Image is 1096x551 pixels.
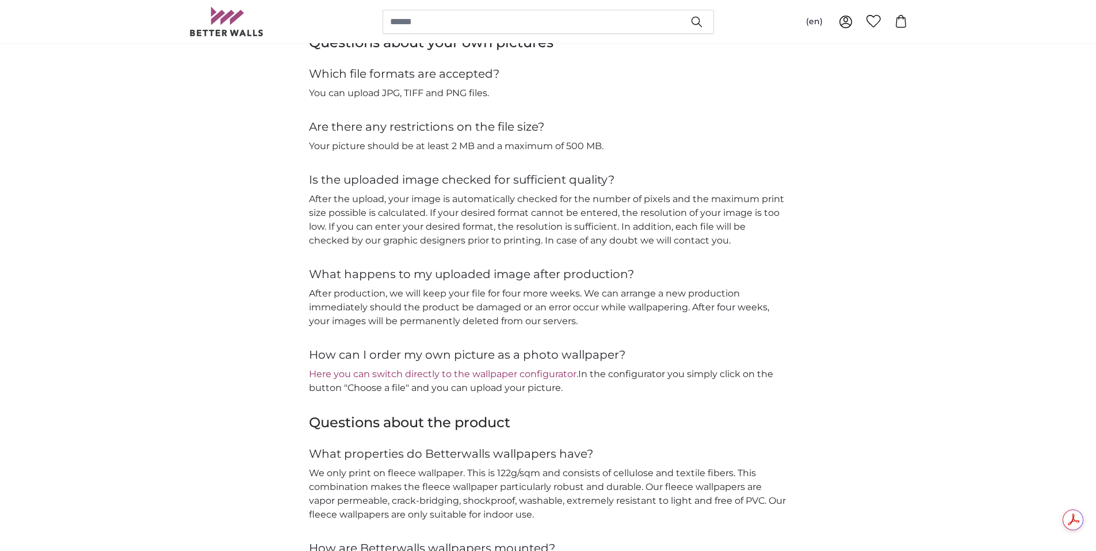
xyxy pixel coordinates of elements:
p: After the upload, your image is automatically checked for the number of pixels and the maximum pr... [309,192,788,248]
p: After production, we will keep your file for four more weeks. We can arrange a new production imm... [309,287,788,328]
h4: Are there any restrictions on the file size? [309,119,788,135]
h4: What happens to my uploaded image after production? [309,266,788,282]
h4: How can I order my own picture as a photo wallpaper? [309,347,788,363]
p: Your picture should be at least 2 MB and a maximum of 500 MB. [309,139,788,153]
p: In the configurator you simply click on the button "Choose a file" and you can upload your picture. [309,367,788,395]
img: Betterwalls [189,7,264,36]
h4: Is the uploaded image checked for sufficient quality? [309,172,788,188]
p: You can upload JPG, TIFF and PNG files. [309,86,788,100]
p: We only print on fleece wallpaper. This is 122g/sqm and consists of cellulose and textile fibers.... [309,466,788,522]
h4: What properties do Betterwalls wallpapers have? [309,446,788,462]
a: Here you can switch directly to the wallpaper configurator. [309,368,578,379]
h3: Questions about the product [309,413,788,432]
button: (en) [797,12,832,32]
h4: Which file formats are accepted? [309,66,788,82]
